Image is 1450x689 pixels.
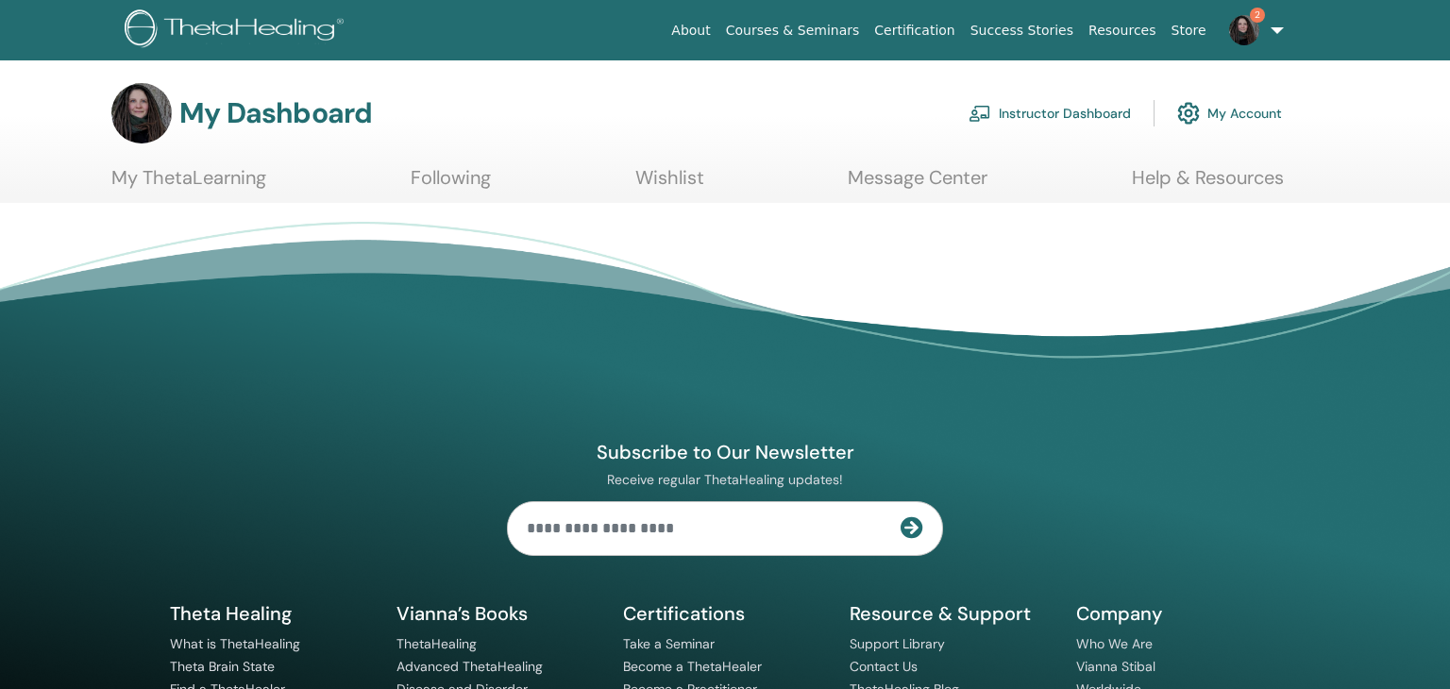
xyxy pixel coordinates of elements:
[623,635,715,652] a: Take a Seminar
[125,9,350,52] img: logo.png
[396,635,477,652] a: ThetaHealing
[969,92,1131,134] a: Instructor Dashboard
[850,635,945,652] a: Support Library
[1177,97,1200,129] img: cog.svg
[623,601,827,626] h5: Certifications
[1076,601,1280,626] h5: Company
[507,440,943,464] h4: Subscribe to Our Newsletter
[411,166,491,203] a: Following
[848,166,987,203] a: Message Center
[1076,658,1155,675] a: Vianna Stibal
[664,13,717,48] a: About
[1076,635,1153,652] a: Who We Are
[396,601,600,626] h5: Vianna’s Books
[718,13,868,48] a: Courses & Seminars
[170,635,300,652] a: What is ThetaHealing
[850,658,918,675] a: Contact Us
[170,658,275,675] a: Theta Brain State
[1177,92,1282,134] a: My Account
[1081,13,1164,48] a: Resources
[179,96,372,130] h3: My Dashboard
[170,601,374,626] h5: Theta Healing
[969,105,991,122] img: chalkboard-teacher.svg
[1229,15,1259,45] img: default.jpg
[963,13,1081,48] a: Success Stories
[111,166,266,203] a: My ThetaLearning
[635,166,704,203] a: Wishlist
[1250,8,1265,23] span: 2
[623,658,762,675] a: Become a ThetaHealer
[396,658,543,675] a: Advanced ThetaHealing
[507,471,943,488] p: Receive regular ThetaHealing updates!
[850,601,1054,626] h5: Resource & Support
[1132,166,1284,203] a: Help & Resources
[111,83,172,143] img: default.jpg
[867,13,962,48] a: Certification
[1164,13,1214,48] a: Store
